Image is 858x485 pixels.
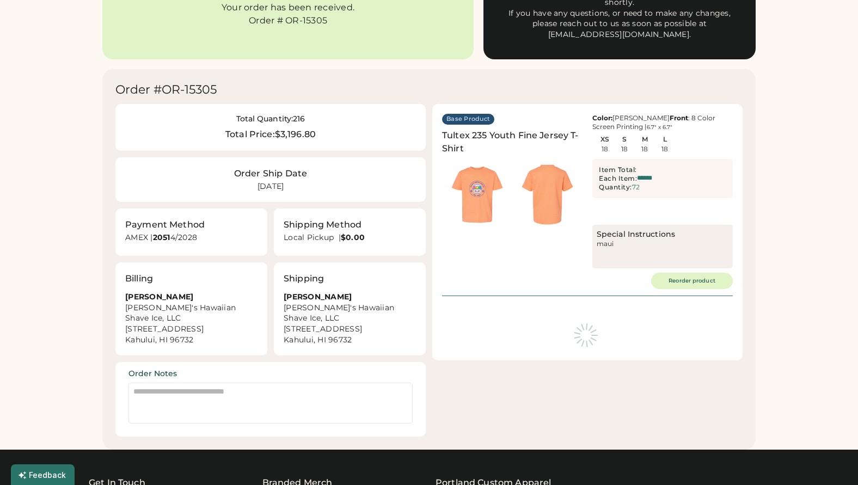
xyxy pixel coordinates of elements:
[125,232,258,246] div: AMEX | 4/2028
[599,174,637,183] div: Each Item:
[153,232,170,242] strong: 2051
[284,232,416,243] div: Local Pickup |
[128,369,177,379] div: Order Notes
[655,136,675,143] div: L
[632,183,640,191] div: 72
[236,114,293,125] div: Total Quantity:
[592,114,733,131] div: [PERSON_NAME] : 8 Color Screen Printing |
[115,1,461,14] div: Your order has been received.
[293,114,305,125] div: 216
[592,114,612,122] strong: Color:
[615,136,635,143] div: S
[225,128,275,141] div: Total Price:
[234,167,307,180] div: Order Ship Date
[621,145,628,153] div: 18
[115,82,217,97] div: Order #OR-15305
[595,136,615,143] div: XS
[284,292,416,346] div: [PERSON_NAME]'s Hawaiian Shave Ice, LLC [STREET_ADDRESS] Kahului, HI 96732
[599,183,632,192] div: Quantity:
[597,240,728,264] div: maui
[258,181,284,192] div: [DATE]
[442,159,512,230] img: generate-image
[446,115,490,124] div: Base Product
[651,273,733,289] button: Reorder product
[599,165,637,174] div: Item Total:
[341,232,365,242] strong: $0.00
[635,136,655,143] div: M
[125,272,153,285] div: Billing
[661,145,668,153] div: 18
[275,128,316,141] div: $3,196.80
[602,145,608,153] div: 18
[641,145,648,153] div: 18
[284,272,324,285] div: Shipping
[670,114,688,122] strong: Front
[125,292,193,302] strong: [PERSON_NAME]
[284,218,361,231] div: Shipping Method
[647,124,672,131] font: 6.7" x 6.7"
[115,14,461,27] div: Order # OR-15305
[597,229,728,240] div: Special Instructions
[125,218,205,231] div: Payment Method
[512,159,583,230] img: generate-image
[284,292,352,302] strong: [PERSON_NAME]
[125,292,258,346] div: [PERSON_NAME]'s Hawaiian Shave Ice, LLC [STREET_ADDRESS] Kahului, HI 96732
[442,129,583,155] div: Tultex 235 Youth Fine Jersey T-Shirt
